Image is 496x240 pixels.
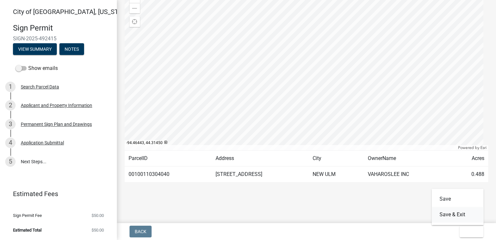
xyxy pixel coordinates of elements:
[212,167,309,182] td: [STREET_ADDRESS]
[13,8,131,16] span: City of [GEOGRAPHIC_DATA], [US_STATE]
[5,187,106,200] a: Estimated Fees
[212,151,309,167] td: Address
[5,82,16,92] div: 1
[130,226,152,237] button: Back
[13,35,104,42] span: SIGN-2025-492415
[92,213,104,218] span: $50.00
[125,151,212,167] td: ParcelID
[480,145,487,150] a: Esri
[13,47,57,52] wm-modal-confirm: Summary
[465,229,474,234] span: Exit
[432,189,484,225] div: Exit
[5,100,16,111] div: 2
[59,47,84,52] wm-modal-confirm: Notes
[460,226,483,237] button: Exit
[364,151,451,167] td: OwnerName
[21,122,92,127] div: Permanent Sign Plan and Drawings
[13,213,42,218] span: Sign Permit Fee
[125,167,212,182] td: 00100110304040
[309,167,364,182] td: NEW ULM
[130,3,140,13] div: Zoom out
[13,228,42,232] span: Estimated Total
[21,140,64,145] div: Application Submittal
[451,151,488,167] td: Acres
[13,23,112,33] h4: Sign Permit
[13,43,57,55] button: View Summary
[432,207,484,222] button: Save & Exit
[364,167,451,182] td: VAHAROSLEE INC
[59,43,84,55] button: Notes
[135,229,146,234] span: Back
[21,85,59,89] div: Search Parcel Data
[130,17,140,27] div: Find my location
[309,151,364,167] td: City
[5,119,16,129] div: 3
[21,103,92,108] div: Applicant and Property Information
[5,156,16,167] div: 5
[5,138,16,148] div: 4
[16,64,58,72] label: Show emails
[456,145,488,150] div: Powered by
[432,191,484,207] button: Save
[451,167,488,182] td: 0.488
[92,228,104,232] span: $50.00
